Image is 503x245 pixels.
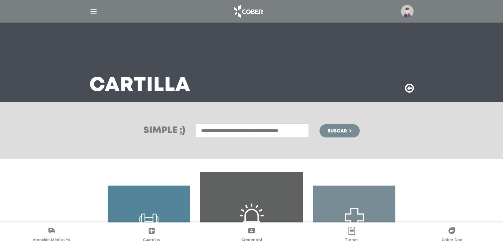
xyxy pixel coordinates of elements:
span: Credencial [241,237,262,243]
span: Guardias [143,237,160,243]
span: Cober Doc [442,237,462,243]
img: profile-placeholder.svg [401,5,414,18]
span: Turnos [345,237,358,243]
a: Cober Doc [402,227,502,244]
span: Atención Médica Ya [33,237,70,243]
h3: Cartilla [89,77,190,94]
a: Guardias [101,227,201,244]
img: logo_cober_home-white.png [231,3,266,19]
a: Atención Médica Ya [1,227,101,244]
img: Cober_menu-lines-white.svg [89,7,98,16]
h3: Simple ;) [143,126,185,135]
span: Buscar [327,129,347,133]
button: Buscar [319,124,359,137]
a: Credencial [201,227,302,244]
a: Turnos [302,227,402,244]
